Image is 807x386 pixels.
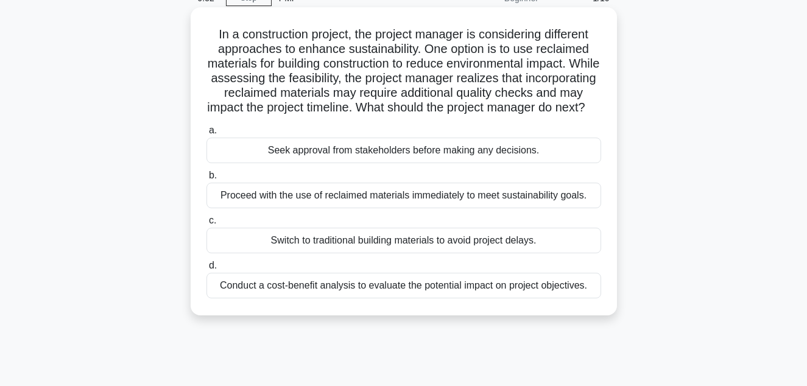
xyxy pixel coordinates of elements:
[206,183,601,208] div: Proceed with the use of reclaimed materials immediately to meet sustainability goals.
[209,260,217,270] span: d.
[209,125,217,135] span: a.
[205,27,602,116] h5: In a construction project, the project manager is considering different approaches to enhance sus...
[206,273,601,298] div: Conduct a cost-benefit analysis to evaluate the potential impact on project objectives.
[209,215,216,225] span: c.
[206,228,601,253] div: Switch to traditional building materials to avoid project delays.
[209,170,217,180] span: b.
[206,138,601,163] div: Seek approval from stakeholders before making any decisions.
